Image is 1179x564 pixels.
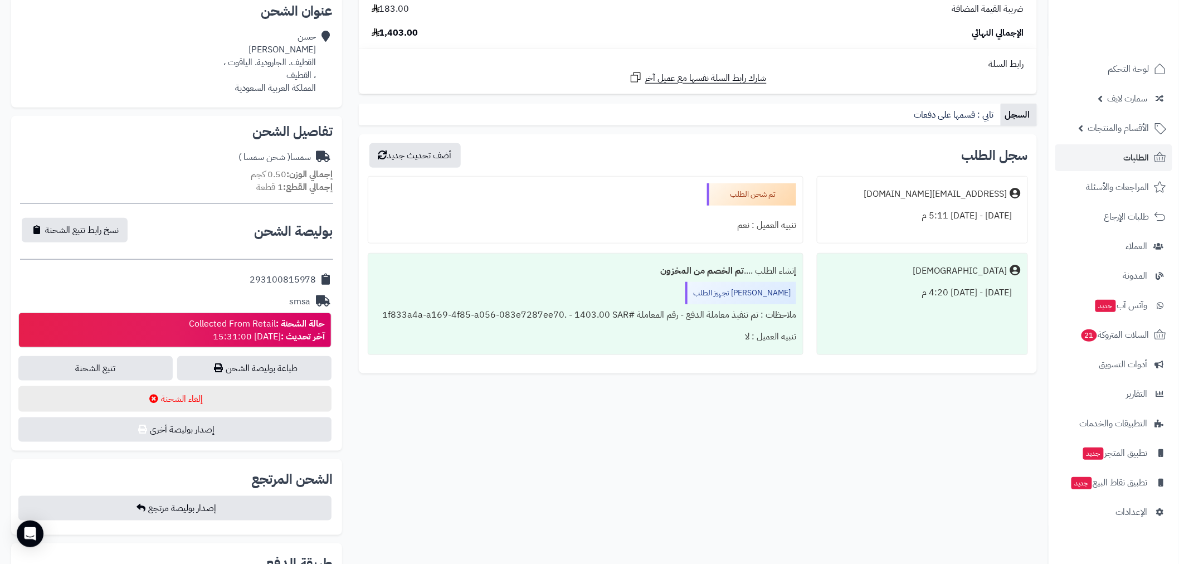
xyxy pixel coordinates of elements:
div: 293100815978 [250,274,316,286]
a: السلات المتروكة21 [1055,322,1172,348]
h2: عنوان الشحن [20,4,333,18]
a: تطبيق نقاط البيعجديد [1055,469,1172,496]
div: [DATE] - [DATE] 5:11 م [824,205,1021,227]
a: تتبع الشحنة [18,356,173,381]
div: Open Intercom Messenger [17,521,43,547]
button: إصدار بوليصة مرتجع [18,496,332,521]
span: الأقسام والمنتجات [1088,120,1149,136]
span: طلبات الإرجاع [1104,209,1149,225]
a: أدوات التسويق [1055,351,1172,378]
div: تنبيه العميل : لا [375,326,796,348]
div: حسن [PERSON_NAME] القطيف. الجارودية. الياقوت ، ، القطيف المملكة العربية السعودية [223,31,316,94]
h2: تفاصيل الشحن [20,125,333,138]
div: ملاحظات : تم تنفيذ معاملة الدفع - رقم المعاملة #1f833a4a-a169-4f85-a056-083e7287ee70. - 1403.00 SAR [375,304,796,326]
span: الطلبات [1124,150,1149,166]
div: رابط السلة [363,58,1032,71]
span: ( شحن سمسا ) [238,150,290,164]
strong: آخر تحديث : [281,330,325,343]
a: لوحة التحكم [1055,56,1172,82]
button: إصدار بوليصة أخرى [18,417,332,442]
div: Collected From Retail [DATE] 15:31:00 [189,318,325,343]
a: التطبيقات والخدمات [1055,410,1172,437]
strong: إجمالي الوزن: [286,168,333,181]
a: تابي : قسمها على دفعات [910,104,1001,126]
span: المراجعات والأسئلة [1087,179,1149,195]
span: التقارير [1127,386,1148,402]
span: ضريبة القيمة المضافة [952,3,1024,16]
span: المدونة [1123,268,1148,284]
span: 183.00 [372,3,410,16]
span: جديد [1083,448,1104,460]
span: 1,403.00 [372,27,418,40]
div: [DATE] - [DATE] 4:20 م [824,282,1021,304]
a: الطلبات [1055,144,1172,171]
strong: إجمالي القطع: [283,181,333,194]
button: أضف تحديث جديد [369,143,461,168]
div: [EMAIL_ADDRESS][DOMAIN_NAME] [864,188,1007,201]
a: وآتس آبجديد [1055,292,1172,319]
div: سمسا [238,151,311,164]
span: السلات المتروكة [1080,327,1149,343]
a: التقارير [1055,381,1172,407]
span: جديد [1095,300,1116,312]
span: الإعدادات [1116,504,1148,520]
span: نسخ رابط تتبع الشحنة [45,223,119,237]
span: العملاء [1126,239,1148,254]
b: تم الخصم من المخزون [660,264,744,278]
div: [PERSON_NAME] تجهيز الطلب [685,282,796,304]
span: أدوات التسويق [1099,357,1148,372]
h3: سجل الطلب [962,149,1028,162]
a: طلبات الإرجاع [1055,203,1172,230]
span: تطبيق المتجر [1082,445,1148,461]
h2: بوليصة الشحن [254,225,333,238]
div: تنبيه العميل : نعم [375,215,796,236]
a: المدونة [1055,262,1172,289]
span: جديد [1071,477,1092,489]
small: 0.50 كجم [251,168,333,181]
a: تطبيق المتجرجديد [1055,440,1172,466]
div: smsa [289,295,311,308]
a: شارك رابط السلة نفسها مع عميل آخر [629,71,767,85]
button: إلغاء الشحنة [18,386,332,412]
div: تم شحن الطلب [707,183,796,206]
span: التطبيقات والخدمات [1080,416,1148,431]
strong: حالة الشحنة : [276,317,325,330]
span: وآتس آب [1094,298,1148,313]
a: المراجعات والأسئلة [1055,174,1172,201]
a: السجل [1001,104,1037,126]
small: 1 قطعة [256,181,333,194]
span: لوحة التحكم [1108,61,1149,77]
a: الإعدادات [1055,499,1172,526]
span: شارك رابط السلة نفسها مع عميل آخر [645,72,767,85]
span: سمارت لايف [1108,91,1148,106]
div: إنشاء الطلب .... [375,260,796,282]
span: الإجمالي النهائي [972,27,1024,40]
div: [DEMOGRAPHIC_DATA] [913,265,1007,278]
h2: الشحن المرتجع [251,473,333,486]
a: العملاء [1055,233,1172,260]
a: طباعة بوليصة الشحن [177,356,332,381]
button: نسخ رابط تتبع الشحنة [22,218,128,242]
span: 21 [1081,329,1098,342]
span: تطبيق نقاط البيع [1070,475,1148,490]
img: logo-2.png [1103,25,1168,48]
